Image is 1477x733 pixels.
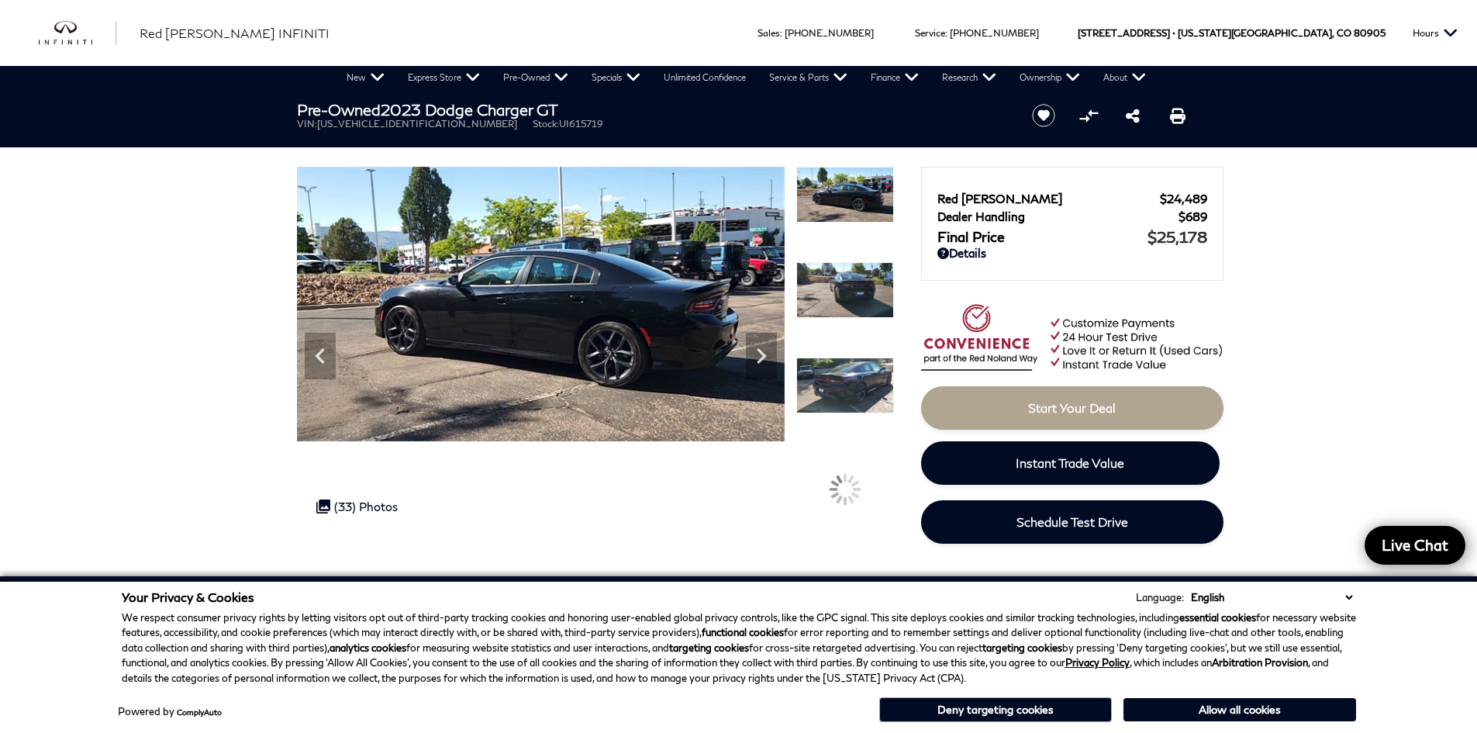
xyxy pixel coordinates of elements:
a: About [1092,66,1158,89]
div: Powered by [118,707,222,717]
strong: Pre-Owned [297,100,381,119]
span: Start Your Deal [1028,400,1116,415]
a: Print this Pre-Owned 2023 Dodge Charger GT [1170,106,1185,125]
span: Instant Trade Value [1016,455,1124,470]
span: Final Price [937,228,1147,245]
button: Allow all cookies [1123,698,1356,721]
span: $25,178 [1147,227,1207,246]
span: Red [PERSON_NAME] [937,192,1160,206]
span: Your Privacy & Cookies [122,590,254,604]
a: Details [937,246,1207,260]
a: Red [PERSON_NAME] INFINITI [140,24,330,43]
span: Service [915,27,945,39]
a: Unlimited Confidence [652,66,757,89]
nav: Main Navigation [335,66,1158,89]
span: Sales [757,27,780,39]
h1: 2023 Dodge Charger GT [297,101,1006,118]
img: Used 2023 Pitch Black Clearcoat Dodge GT image 8 [796,358,894,413]
img: Used 2023 Pitch Black Clearcoat Dodge GT image 6 [796,167,894,223]
button: Save vehicle [1027,103,1061,128]
img: Used 2023 Pitch Black Clearcoat Dodge GT image 6 [297,167,785,441]
div: Next [746,333,777,379]
span: VIN: [297,118,317,130]
a: Instant Trade Value [921,441,1220,485]
a: Pre-Owned [492,66,580,89]
strong: targeting cookies [982,641,1062,654]
button: Compare Vehicle [1077,104,1100,127]
a: ComplyAuto [177,707,222,717]
span: Stock: [533,118,559,130]
strong: Arbitration Provision [1212,656,1308,669]
div: Language: [1136,593,1184,603]
a: Privacy Policy [1065,656,1130,669]
a: Schedule Test Drive [921,500,1223,544]
div: Previous [305,333,336,379]
a: [STREET_ADDRESS] • [US_STATE][GEOGRAPHIC_DATA], CO 80905 [1078,27,1386,39]
img: INFINITI [39,21,116,46]
span: UI615719 [559,118,603,130]
span: Red [PERSON_NAME] INFINITI [140,26,330,40]
a: [PHONE_NUMBER] [950,27,1039,39]
a: Start Your Deal [921,386,1223,430]
span: Dealer Handling [937,209,1178,223]
span: : [945,27,947,39]
span: $689 [1178,209,1207,223]
span: Live Chat [1374,535,1456,555]
button: Deny targeting cookies [879,697,1112,722]
a: Research [930,66,1008,89]
a: Finance [859,66,930,89]
a: Ownership [1008,66,1092,89]
span: Schedule Test Drive [1016,514,1128,529]
select: Language Select [1187,590,1356,605]
a: New [335,66,396,89]
div: (33) Photos [309,492,405,521]
span: [US_VEHICLE_IDENTIFICATION_NUMBER] [317,118,517,130]
a: infiniti [39,21,116,46]
a: Final Price $25,178 [937,227,1207,246]
a: Red [PERSON_NAME] $24,489 [937,192,1207,206]
span: : [780,27,782,39]
a: Service & Parts [757,66,859,89]
strong: essential cookies [1179,611,1256,624]
strong: analytics cookies [330,641,406,654]
a: Dealer Handling $689 [937,209,1207,223]
a: Live Chat [1365,526,1465,565]
a: Express Store [396,66,492,89]
a: [PHONE_NUMBER] [785,27,874,39]
a: Share this Pre-Owned 2023 Dodge Charger GT [1126,106,1140,125]
a: Specials [580,66,652,89]
p: We respect consumer privacy rights by letting visitors opt out of third-party tracking cookies an... [122,610,1356,686]
strong: targeting cookies [669,641,749,654]
span: $24,489 [1160,192,1207,206]
strong: functional cookies [702,626,784,638]
img: Used 2023 Pitch Black Clearcoat Dodge GT image 7 [796,262,894,318]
